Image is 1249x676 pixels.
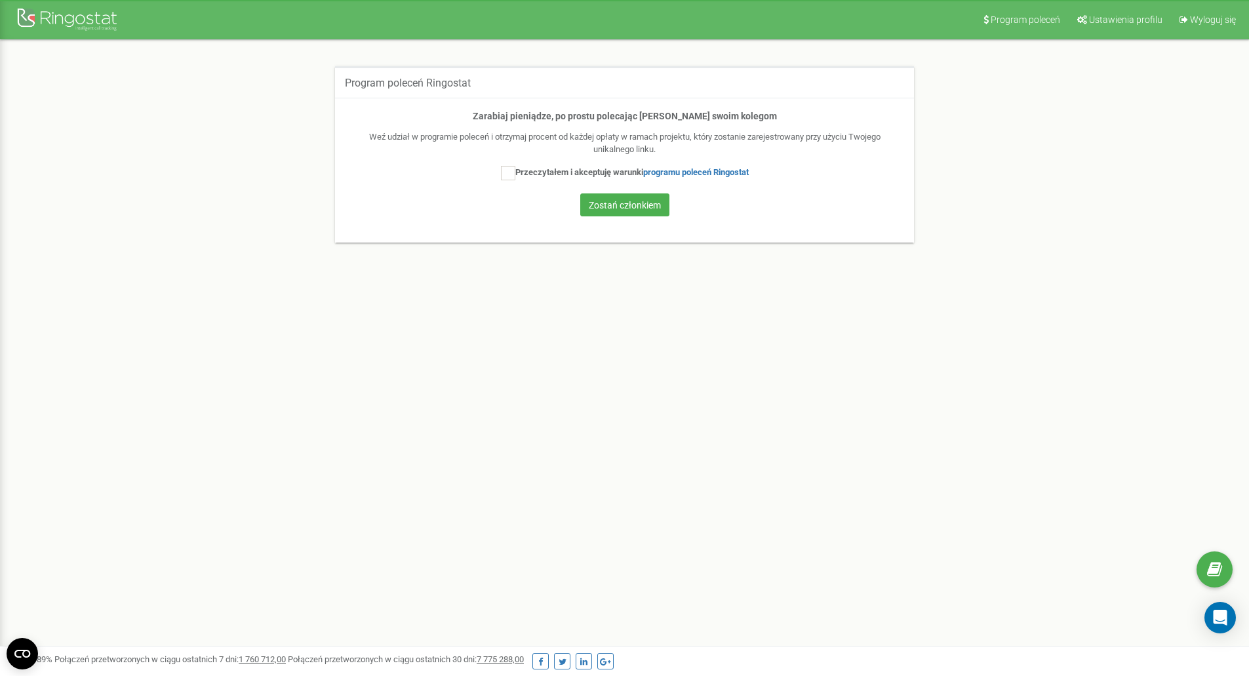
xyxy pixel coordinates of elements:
[991,14,1060,25] font: Program poleceń
[369,132,881,154] font: Weź udział w programie poleceń i otrzymaj procent od każdej opłaty w ramach projektu, który zosta...
[580,193,669,217] button: Zostań członkiem
[515,167,643,177] font: Przeczytałem i akceptuję warunki
[1204,602,1236,633] div: Open Intercom Messenger
[288,654,477,664] font: Połączeń przetworzonych w ciągu ostatnich 30 dni:
[589,200,661,210] font: Zostań członkiem
[1190,14,1236,25] font: Wyloguj się
[54,654,239,664] font: Połączeń przetworzonych w ciągu ostatnich 7 dni:
[477,654,524,664] font: 7 775 288,00
[1089,14,1162,25] font: Ustawienia profilu
[239,654,286,664] font: 1 760 712,00
[345,77,471,89] font: Program poleceń Ringostat
[7,638,38,669] button: Open CMP widget
[473,111,777,121] font: Zarabiaj pieniądze, po prostu polecając [PERSON_NAME] swoim kolegom
[643,167,749,177] a: programu poleceń Ringostat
